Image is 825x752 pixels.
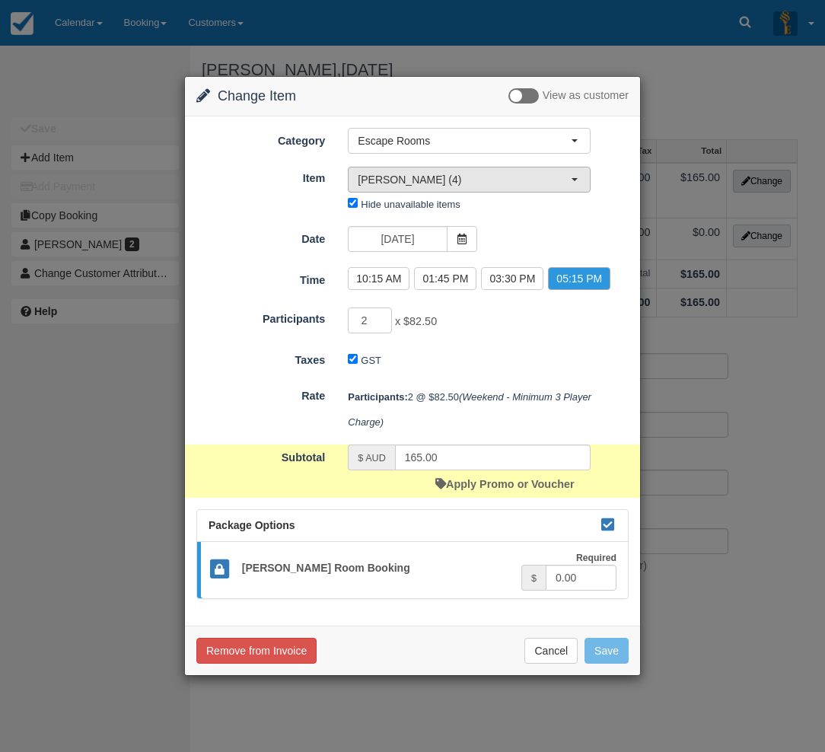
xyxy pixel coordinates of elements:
button: Cancel [524,638,578,664]
span: Escape Rooms [358,133,571,148]
span: Change Item [218,88,296,104]
strong: Participants [348,391,407,403]
h5: [PERSON_NAME] Room Booking [231,562,521,574]
div: 2 @ $82.50 [336,384,640,435]
strong: Required [576,553,616,563]
input: Participants [348,307,392,333]
button: Escape Rooms [348,128,591,154]
label: Participants [185,306,336,327]
label: 01:45 PM [414,267,476,290]
button: Remove from Invoice [196,638,317,664]
button: Save [585,638,629,664]
label: GST [361,355,381,366]
label: Date [185,226,336,247]
span: [PERSON_NAME] (4) [358,172,571,187]
span: x $82.50 [395,316,437,328]
label: Rate [185,383,336,404]
em: (Weekend - Minimum 3 Player Charge) [348,391,594,428]
label: Subtotal [185,445,336,466]
span: Package Options [209,519,295,531]
span: View as customer [543,90,629,102]
label: Hide unavailable items [361,199,460,210]
a: [PERSON_NAME] Room Booking Required $ [197,542,628,599]
small: $ AUD [358,453,385,464]
label: Category [185,128,336,149]
small: $ [531,573,537,584]
label: Time [185,267,336,288]
label: 03:30 PM [481,267,543,290]
a: Apply Promo or Voucher [435,478,574,490]
button: [PERSON_NAME] (4) [348,167,591,193]
label: Item [185,165,336,186]
label: Taxes [185,347,336,368]
label: 10:15 AM [348,267,409,290]
label: 05:15 PM [548,267,610,290]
